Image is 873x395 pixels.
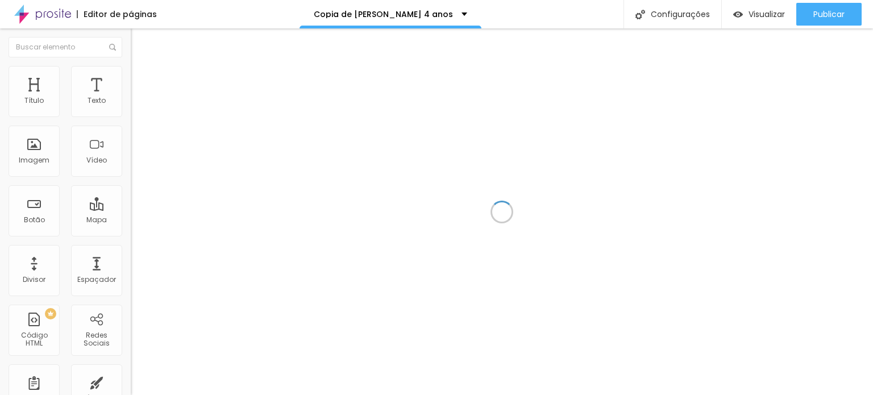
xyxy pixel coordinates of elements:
img: Icone [109,44,116,51]
div: Código HTML [11,331,56,348]
p: Copia de [PERSON_NAME] 4 anos [314,10,453,18]
div: Mapa [86,216,107,224]
div: Texto [88,97,106,105]
div: Botão [24,216,45,224]
div: Título [24,97,44,105]
div: Imagem [19,156,49,164]
button: Visualizar [722,3,796,26]
span: Publicar [813,10,845,19]
img: view-1.svg [733,10,743,19]
div: Editor de páginas [77,10,157,18]
div: Divisor [23,276,45,284]
div: Vídeo [86,156,107,164]
div: Espaçador [77,276,116,284]
input: Buscar elemento [9,37,122,57]
img: Icone [635,10,645,19]
button: Publicar [796,3,862,26]
div: Redes Sociais [74,331,119,348]
span: Visualizar [749,10,785,19]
